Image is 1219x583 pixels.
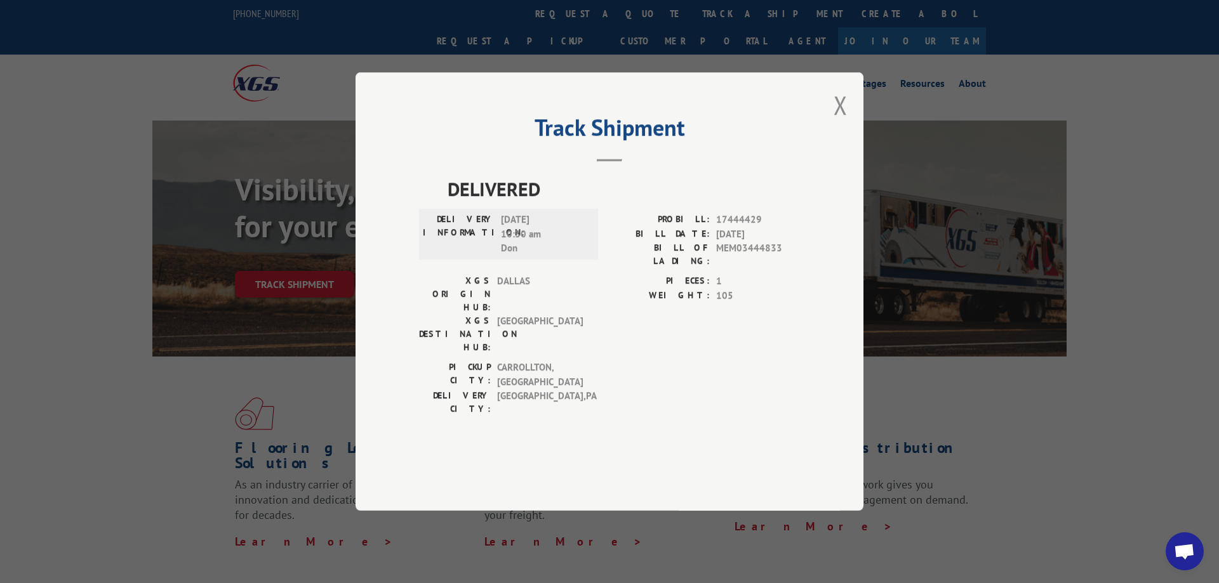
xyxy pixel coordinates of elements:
[716,213,800,227] span: 17444429
[609,213,710,227] label: PROBILL:
[1166,532,1204,570] div: Open chat
[419,360,491,389] label: PICKUP CITY:
[609,289,710,303] label: WEIGHT:
[716,241,800,268] span: MEM03444833
[419,389,491,416] label: DELIVERY CITY:
[834,88,848,122] button: Close modal
[609,227,710,242] label: BILL DATE:
[419,119,800,143] h2: Track Shipment
[448,174,800,203] span: DELIVERED
[716,227,800,242] span: [DATE]
[716,274,800,289] span: 1
[609,274,710,289] label: PIECES:
[497,389,583,416] span: [GEOGRAPHIC_DATA] , PA
[419,274,491,314] label: XGS ORIGIN HUB:
[609,241,710,268] label: BILL OF LADING:
[497,314,583,354] span: [GEOGRAPHIC_DATA]
[419,314,491,354] label: XGS DESTINATION HUB:
[497,360,583,389] span: CARROLLTON , [GEOGRAPHIC_DATA]
[423,213,495,256] label: DELIVERY INFORMATION:
[501,213,587,256] span: [DATE] 10:30 am Don
[716,289,800,303] span: 105
[497,274,583,314] span: DALLAS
